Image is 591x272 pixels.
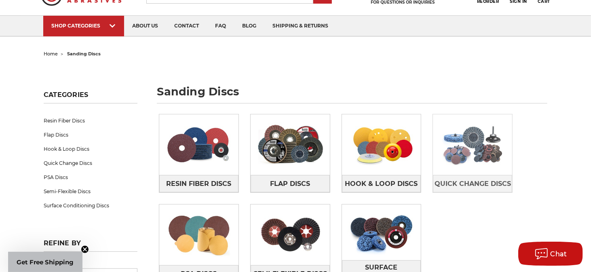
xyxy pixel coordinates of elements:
a: shipping & returns [264,16,336,36]
a: Hook & Loop Discs [44,142,137,156]
a: Hook & Loop Discs [342,175,421,192]
a: Flap Discs [251,175,330,192]
span: sanding discs [67,51,101,57]
span: Quick Change Discs [435,177,511,191]
span: Resin Fiber Discs [166,177,231,191]
h5: Categories [44,91,137,103]
img: Hook & Loop Discs [342,117,421,173]
a: Quick Change Discs [44,156,137,170]
img: Flap Discs [251,117,330,173]
a: Resin Fiber Discs [44,114,137,128]
img: Surface Conditioning Discs [342,205,421,260]
a: about us [124,16,166,36]
img: Quick Change Discs [433,117,512,173]
a: Resin Fiber Discs [159,175,239,192]
a: Semi-Flexible Discs [44,184,137,198]
a: Quick Change Discs [433,175,512,192]
span: Flap Discs [270,177,310,191]
button: Chat [518,242,583,266]
h5: Refine by [44,239,137,252]
a: Surface Conditioning Discs [44,198,137,213]
img: Semi-Flexible Discs [251,207,330,263]
a: Flap Discs [44,128,137,142]
span: Chat [551,250,567,258]
a: contact [166,16,207,36]
a: faq [207,16,234,36]
a: home [44,51,58,57]
img: Resin Fiber Discs [159,117,239,173]
a: PSA Discs [44,170,137,184]
a: blog [234,16,264,36]
img: PSA Discs [159,207,239,263]
span: Hook & Loop Discs [345,177,418,191]
div: SHOP CATEGORIES [51,23,116,29]
button: Close teaser [81,245,89,253]
h1: sanding discs [157,86,547,103]
span: Get Free Shipping [17,258,74,266]
div: Get Free ShippingClose teaser [8,252,82,272]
